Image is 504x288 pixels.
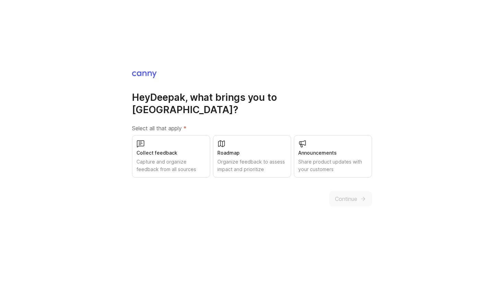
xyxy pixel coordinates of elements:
[217,149,287,157] div: Roadmap
[329,191,372,206] button: Continue
[132,91,372,116] h1: Hey Deepak , what brings you to [GEOGRAPHIC_DATA]?
[335,195,357,203] span: Continue
[136,158,206,173] div: Capture and organize feedback from all sources
[213,135,291,178] button: RoadmapOrganize feedback to assess impact and prioritize
[136,149,206,157] div: Collect feedback
[298,149,368,157] div: Announcements
[132,135,210,178] button: Collect feedbackCapture and organize feedback from all sources
[298,158,368,173] div: Share product updates with your customers
[217,158,287,173] div: Organize feedback to assess impact and prioritize
[294,135,372,178] button: AnnouncementsShare product updates with your customers
[132,71,157,78] img: Canny Home
[132,124,372,132] label: Select all that apply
